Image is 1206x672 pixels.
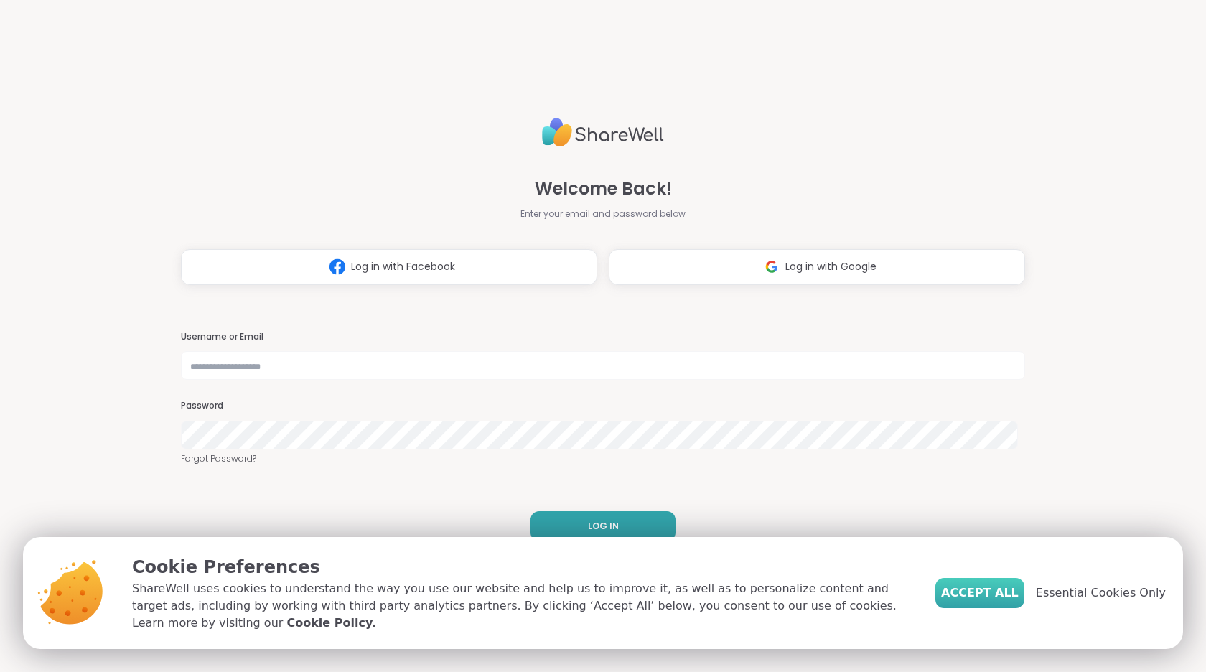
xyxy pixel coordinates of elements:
[758,253,785,280] img: ShareWell Logomark
[588,520,619,533] span: LOG IN
[935,578,1024,608] button: Accept All
[535,176,672,202] span: Welcome Back!
[132,580,912,632] p: ShareWell uses cookies to understand the way you use our website and help us to improve it, as we...
[542,112,664,153] img: ShareWell Logo
[181,331,1025,343] h3: Username or Email
[181,452,1025,465] a: Forgot Password?
[181,400,1025,412] h3: Password
[132,554,912,580] p: Cookie Preferences
[785,259,877,274] span: Log in with Google
[324,253,351,280] img: ShareWell Logomark
[530,511,676,541] button: LOG IN
[1036,584,1166,602] span: Essential Cookies Only
[181,249,597,285] button: Log in with Facebook
[941,584,1019,602] span: Accept All
[520,207,686,220] span: Enter your email and password below
[351,259,455,274] span: Log in with Facebook
[609,249,1025,285] button: Log in with Google
[286,615,375,632] a: Cookie Policy.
